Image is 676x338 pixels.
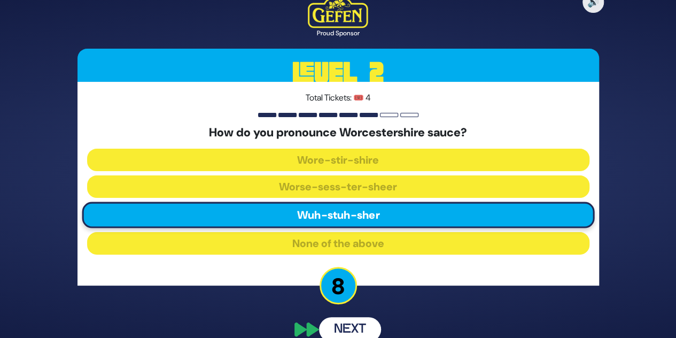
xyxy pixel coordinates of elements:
button: Wore-stir-shire [87,149,589,171]
button: None of the above [87,232,589,255]
h5: How do you pronounce Worcestershire sauce? [87,126,589,140]
button: Worse-sess-ter-sheer [87,175,589,198]
p: 8 [320,267,357,304]
p: Total Tickets: 🎟️ 4 [87,91,589,104]
h3: Level 2 [77,49,599,97]
div: Proud Sponsor [308,28,368,38]
button: Wuh-stuh-sher [82,202,594,228]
